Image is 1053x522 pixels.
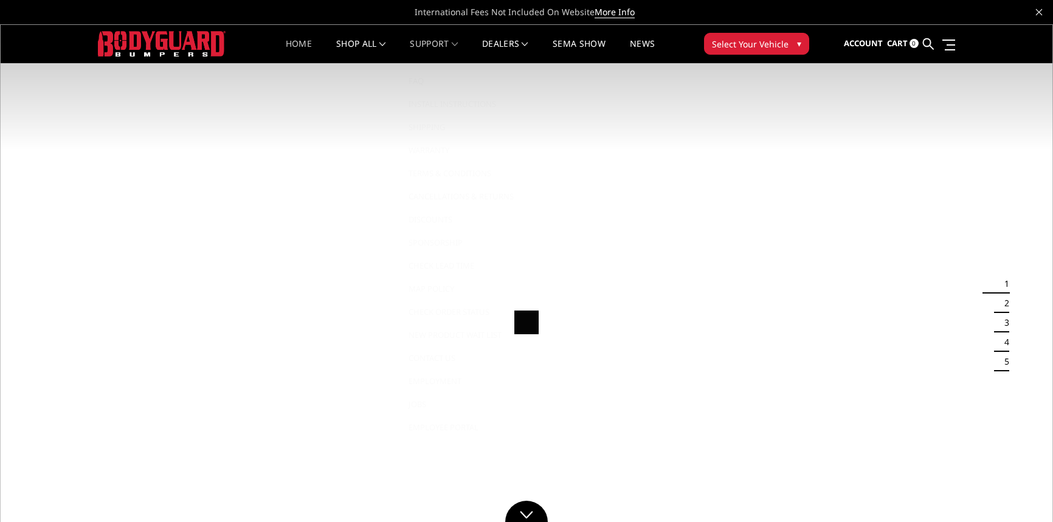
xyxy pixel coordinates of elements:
[887,38,908,49] span: Cart
[997,294,1009,313] button: 2 of 5
[402,162,533,185] a: Terms & Conditions
[630,39,655,63] a: News
[844,27,883,60] a: Account
[402,139,533,162] a: Warranty
[997,332,1009,352] button: 4 of 5
[402,346,533,369] a: Contact Us
[402,185,533,208] a: Cancellations & Returns
[402,231,533,254] a: Sponsorship
[553,39,606,63] a: SEMA Show
[887,27,919,60] a: Cart 0
[997,352,1009,371] button: 5 of 5
[402,300,533,323] a: Check Order Status
[336,39,385,63] a: shop all
[595,6,635,18] a: More Info
[402,416,533,439] a: Employee Portal
[402,115,533,139] a: Shipping
[286,39,312,63] a: Home
[402,69,533,92] a: FAQ
[844,38,883,49] span: Account
[410,39,458,63] a: Support
[402,369,533,393] a: Employment
[910,39,919,48] span: 0
[482,39,528,63] a: Dealers
[712,38,789,50] span: Select Your Vehicle
[402,254,533,277] a: Check Lead Time
[98,31,226,56] img: BODYGUARD BUMPERS
[402,393,533,416] a: Jobs
[402,323,533,346] a: New Product Wait List
[505,501,548,522] a: Click to Down
[997,313,1009,332] button: 3 of 5
[402,208,533,231] a: Discounts
[704,33,809,55] button: Select Your Vehicle
[402,92,533,115] a: Install Instructions
[797,37,801,50] span: ▾
[402,277,533,300] a: MAP Policy
[997,274,1009,294] button: 1 of 5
